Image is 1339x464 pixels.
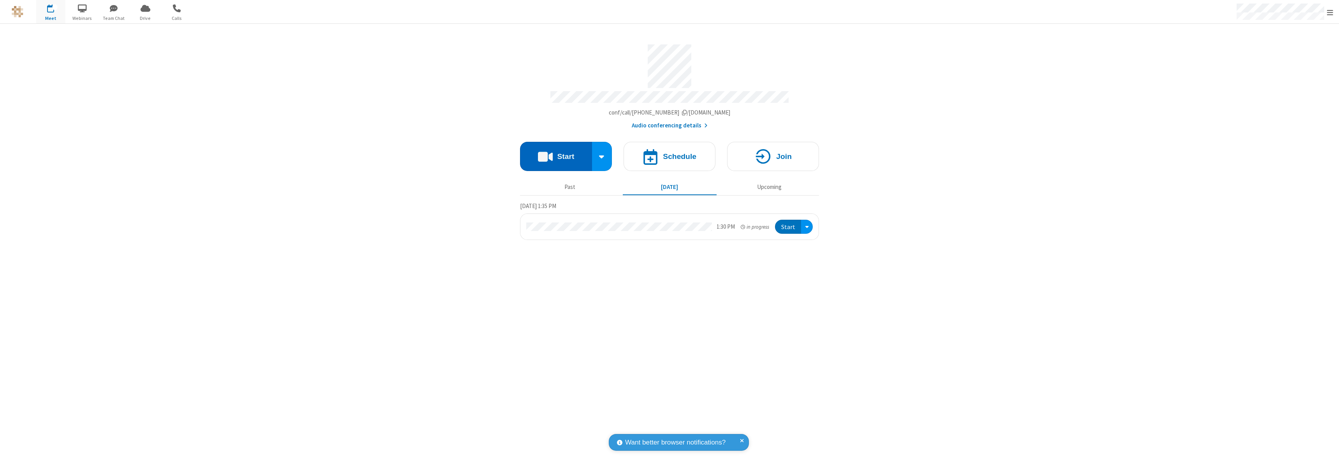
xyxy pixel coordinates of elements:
em: in progress [741,223,769,231]
h4: Schedule [663,153,696,160]
span: [DATE] 1:35 PM [520,202,556,210]
div: 1:30 PM [717,222,735,231]
button: Upcoming [722,180,816,194]
span: Team Chat [99,15,128,22]
span: Want better browser notifications? [625,438,726,448]
button: Start [775,220,801,234]
span: Copy my meeting room link [609,109,731,116]
h4: Join [776,153,792,160]
button: Join [727,142,819,171]
section: Account details [520,39,819,130]
div: 1 [53,4,58,10]
img: QA Selenium DO NOT DELETE OR CHANGE [12,6,23,18]
span: Drive [131,15,160,22]
button: Audio conferencing details [632,121,708,130]
button: Schedule [624,142,715,171]
section: Today's Meetings [520,201,819,240]
span: Meet [36,15,65,22]
span: Webinars [68,15,97,22]
div: Open menu [801,220,813,234]
button: Copy my meeting room linkCopy my meeting room link [609,108,731,117]
h4: Start [557,153,574,160]
button: Past [523,180,617,194]
div: Start conference options [592,142,612,171]
span: Calls [162,15,192,22]
button: Start [520,142,592,171]
button: [DATE] [623,180,717,194]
